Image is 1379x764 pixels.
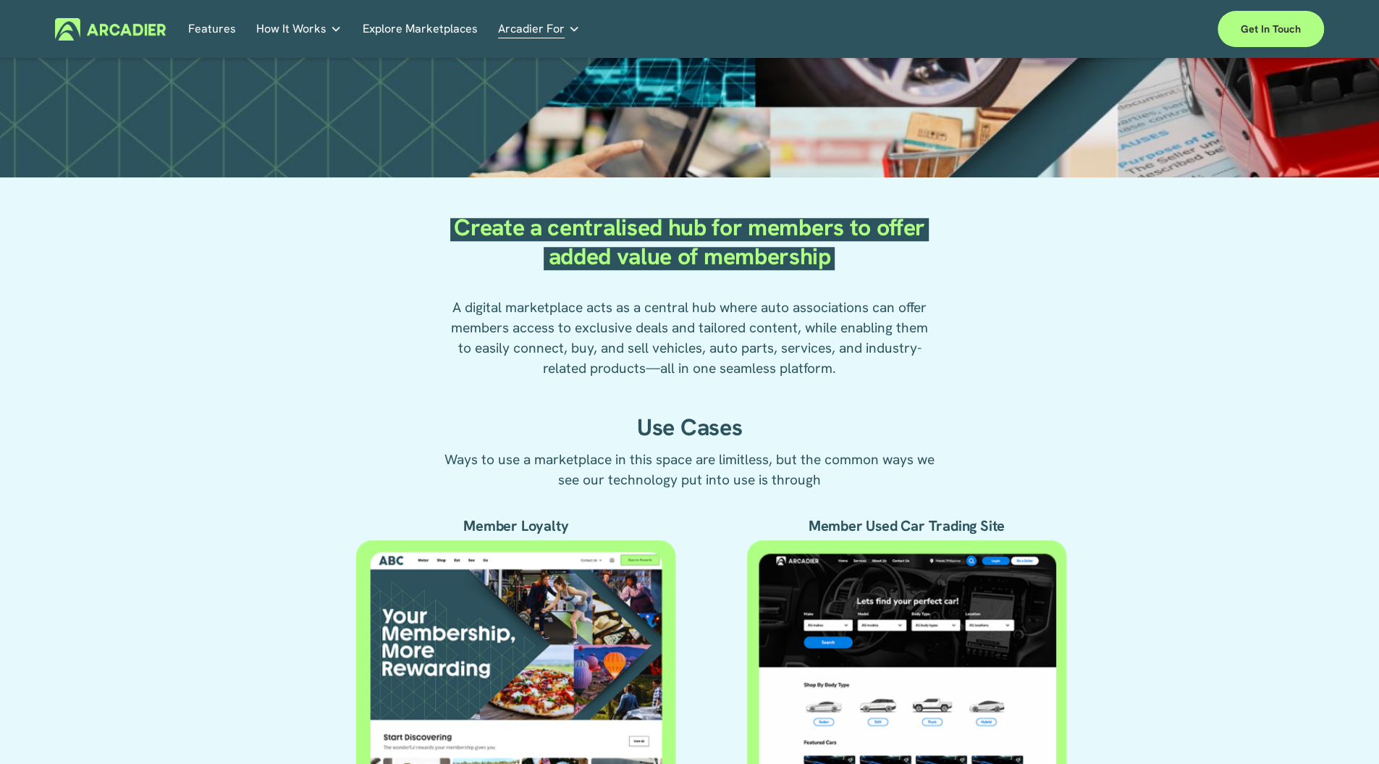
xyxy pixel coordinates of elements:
span: Create a centralised hub for members to offer added value of membership [454,212,930,272]
a: folder dropdown [256,18,342,41]
img: Arcadier [55,18,166,41]
a: Explore Marketplaces [363,18,478,41]
span: Arcadier For [498,19,565,39]
a: folder dropdown [498,18,580,41]
a: Get in touch [1218,11,1324,47]
a: Features [188,18,236,41]
span: How It Works [256,19,326,39]
iframe: Chat Widget [1307,694,1379,764]
p: Ways to use a marketplace in this space are limitless, but the common ways we see our technology ... [443,450,935,490]
h4: Member Used Car Trading Site [747,517,1066,536]
h2: Use Cases [443,414,935,442]
h4: Member Loyalty [356,517,675,536]
p: A digital marketplace acts as a central hub where auto associations can offer members access to e... [443,298,935,379]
